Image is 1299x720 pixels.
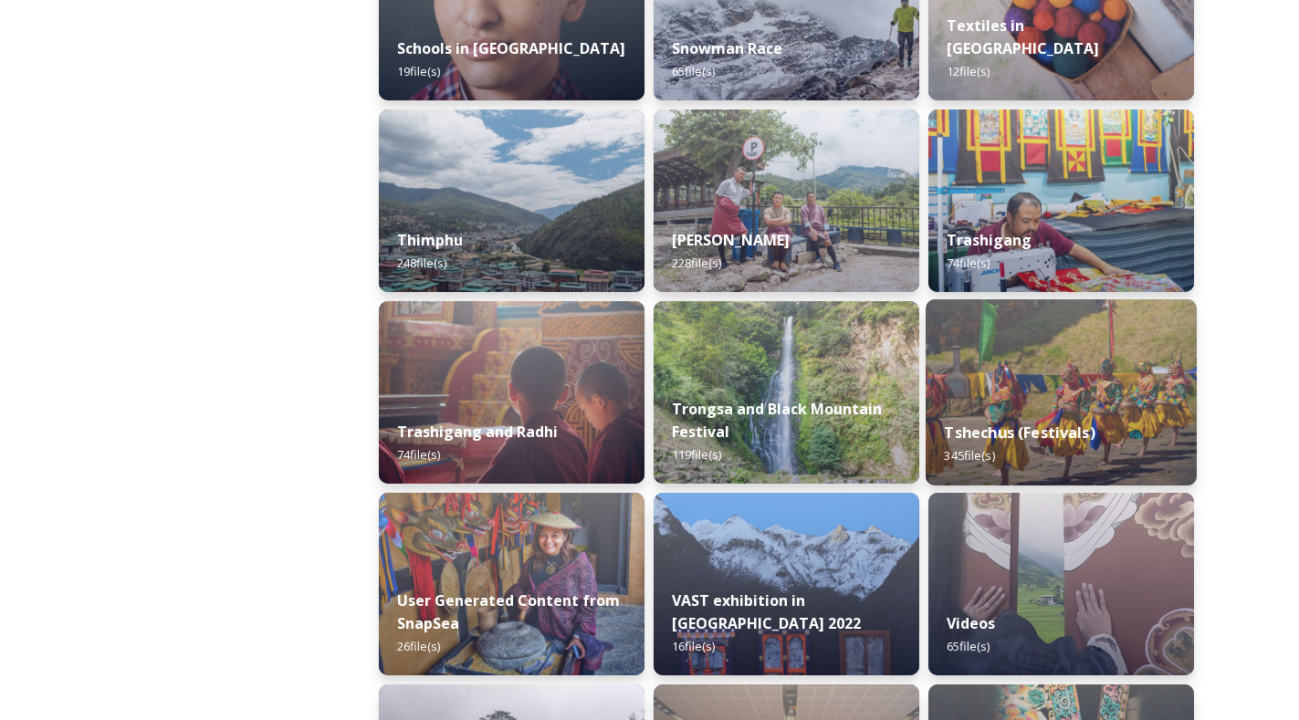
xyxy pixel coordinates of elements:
[397,38,625,58] strong: Schools in [GEOGRAPHIC_DATA]
[947,613,995,633] strong: Videos
[672,38,782,58] strong: Snowman Race
[672,230,790,250] strong: [PERSON_NAME]
[947,255,990,271] span: 74 file(s)
[397,255,446,271] span: 248 file(s)
[672,255,721,271] span: 228 file(s)
[928,110,1194,292] img: Trashigang%2520and%2520Rangjung%2520060723%2520by%2520Amp%2520Sripimanwat-66.jpg
[397,230,463,250] strong: Thimphu
[947,63,990,79] span: 12 file(s)
[672,399,882,442] strong: Trongsa and Black Mountain Festival
[397,63,440,79] span: 19 file(s)
[672,446,721,463] span: 119 file(s)
[654,493,919,675] img: VAST%2520Bhutan%2520art%2520exhibition%2520in%2520Brussels3.jpg
[947,16,1099,58] strong: Textiles in [GEOGRAPHIC_DATA]
[672,638,715,654] span: 16 file(s)
[397,446,440,463] span: 74 file(s)
[397,422,558,442] strong: Trashigang and Radhi
[654,301,919,484] img: 2022-10-01%252018.12.56.jpg
[654,110,919,292] img: Trashi%2520Yangtse%2520090723%2520by%2520Amp%2520Sripimanwat-187.jpg
[672,590,861,633] strong: VAST exhibition in [GEOGRAPHIC_DATA] 2022
[928,493,1194,675] img: Textile.jpg
[397,590,620,633] strong: User Generated Content from SnapSea
[947,638,990,654] span: 65 file(s)
[379,493,644,675] img: 0FDA4458-C9AB-4E2F-82A6-9DC136F7AE71.jpeg
[397,638,440,654] span: 26 file(s)
[947,230,1032,250] strong: Trashigang
[926,299,1197,485] img: Dechenphu%2520Festival14.jpg
[379,110,644,292] img: Thimphu%2520190723%2520by%2520Amp%2520Sripimanwat-43.jpg
[944,447,994,464] span: 345 file(s)
[944,423,1095,443] strong: Tshechus (Festivals)
[379,301,644,484] img: Trashigang%2520and%2520Rangjung%2520060723%2520by%2520Amp%2520Sripimanwat-32.jpg
[672,63,715,79] span: 65 file(s)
